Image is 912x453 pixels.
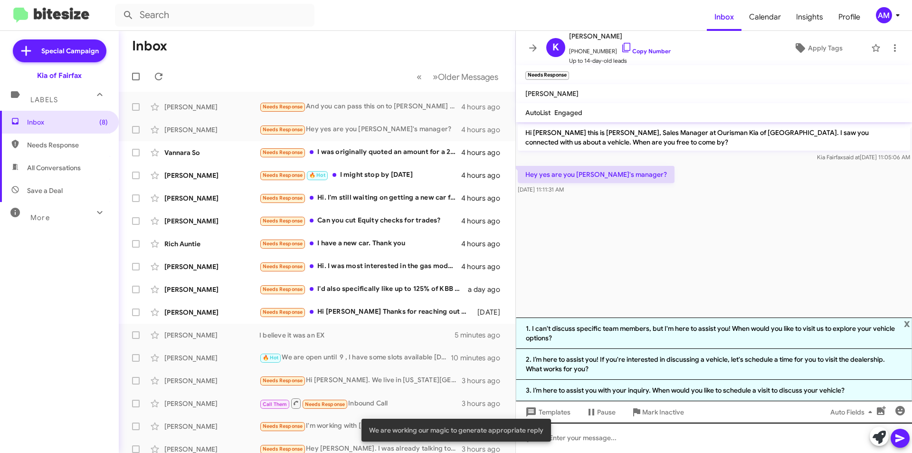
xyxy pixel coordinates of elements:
span: x [904,318,910,329]
div: a day ago [468,285,508,294]
span: Needs Response [305,401,345,407]
span: [PERSON_NAME] [569,30,671,42]
div: Vannara So [164,148,259,157]
div: 4 hours ago [461,148,508,157]
span: More [30,213,50,222]
span: (8) [99,117,108,127]
span: Needs Response [263,241,303,247]
span: Needs Response [263,446,303,452]
a: Copy Number [621,48,671,55]
a: Insights [788,3,831,31]
span: Needs Response [263,377,303,384]
span: Auto Fields [830,404,876,421]
p: Hi [PERSON_NAME] this is [PERSON_NAME], Sales Manager at Ourisman Kia of [GEOGRAPHIC_DATA]. I saw... [518,124,910,151]
button: Previous [411,67,427,87]
div: 3 hours ago [462,376,508,386]
div: [PERSON_NAME] [164,308,259,317]
span: Apply Tags [808,39,843,57]
div: [PERSON_NAME] [164,171,259,180]
span: 🔥 Hot [263,355,279,361]
div: [PERSON_NAME] [164,422,259,431]
button: Auto Fields [823,404,883,421]
div: Can you cut Equity checks for trades? [259,215,461,226]
p: Hey yes are you [PERSON_NAME]'s manager? [518,166,674,183]
span: Kia Fairfax [DATE] 11:05:06 AM [817,154,910,161]
div: 4 hours ago [461,102,508,112]
span: [PERSON_NAME] [525,89,579,98]
a: Special Campaign [13,39,106,62]
div: Inbound Call [259,397,462,409]
div: Rich Auntie [164,239,259,249]
div: 4 hours ago [461,262,508,271]
span: Special Campaign [41,46,99,56]
button: Mark Inactive [623,404,692,421]
div: AM [876,7,892,23]
span: Call Them [263,401,287,407]
div: Hey yes are you [PERSON_NAME]'s manager? [259,124,461,135]
span: [DATE] 11:11:31 AM [518,186,564,193]
span: » [433,71,438,83]
div: I might stop by [DATE] [259,170,461,181]
div: 10 minutes ago [451,353,508,363]
span: said at [843,154,860,161]
button: Apply Tags [769,39,866,57]
li: 2. I’m here to assist you! If you're interested in discussing a vehicle, let's schedule a time fo... [516,349,912,380]
h1: Inbox [132,39,167,54]
nav: Page navigation example [411,67,504,87]
div: And you can pass this on to [PERSON_NAME] who det me up with [PERSON_NAME]. [259,101,461,112]
span: Needs Response [263,126,303,133]
button: Templates [516,404,578,421]
div: [DATE] [473,308,508,317]
span: Needs Response [263,286,303,292]
li: 1. I can't discuss specific team members, but I'm here to assist you! When would you like to visi... [516,318,912,349]
div: Hi. I'm still waiting on getting a new car for now. Thank you for checking. [259,193,461,203]
div: [PERSON_NAME] [164,399,259,408]
div: I'm working with [PERSON_NAME] and gave him that info. [259,421,462,432]
span: Needs Response [263,172,303,178]
button: Pause [578,404,623,421]
span: Pause [597,404,616,421]
div: [PERSON_NAME] [164,193,259,203]
div: [PERSON_NAME] [164,330,259,340]
span: Inbox [27,117,108,127]
span: Needs Response [263,195,303,201]
div: 4 hours ago [461,216,508,226]
span: Needs Response [263,309,303,315]
span: Templates [523,404,570,421]
button: AM [868,7,902,23]
div: 4 hours ago [461,125,508,135]
div: I'd also specifically like up to 125% of KBB FMV, and financing of 2% or less. Your GM offered me... [259,284,468,295]
div: I have a new car. Thank you [259,238,461,249]
span: All Conversations [27,163,81,173]
div: Hi [PERSON_NAME]. We live in [US_STATE][GEOGRAPHIC_DATA], so just stopping by is not a reasonable... [259,375,462,386]
div: Hi [PERSON_NAME] Thanks for reaching out to me. We have slightly change plan and looking for 2026... [259,307,473,318]
div: I believe it was an EX [259,330,455,340]
li: 3. I’m here to assist you with your inquiry. When would you like to schedule a visit to discuss y... [516,380,912,401]
span: Needs Response [263,263,303,270]
span: K [552,40,559,55]
div: [PERSON_NAME] [164,376,259,386]
span: Needs Response [263,218,303,224]
div: 4 hours ago [461,171,508,180]
span: Inbox [707,3,741,31]
input: Search [115,4,314,27]
button: Next [427,67,504,87]
div: [PERSON_NAME] [164,102,259,112]
span: « [417,71,422,83]
a: Profile [831,3,868,31]
div: 3 hours ago [462,399,508,408]
div: Hi. I was most interested in the gas model. Ceramic Silver SX. Dark Edition. [259,261,461,272]
div: 5 minutes ago [455,330,508,340]
div: [PERSON_NAME] [164,285,259,294]
a: Calendar [741,3,788,31]
span: Engaged [554,108,582,117]
span: Needs Response [27,140,108,150]
div: 4 hours ago [461,193,508,203]
div: [PERSON_NAME] [164,125,259,135]
span: Up to 14-day-old leads [569,56,671,66]
span: [PHONE_NUMBER] [569,42,671,56]
div: I was originally quoted an amount for a 2021 xse for approximately 23,000 including my trade in. [259,147,461,158]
